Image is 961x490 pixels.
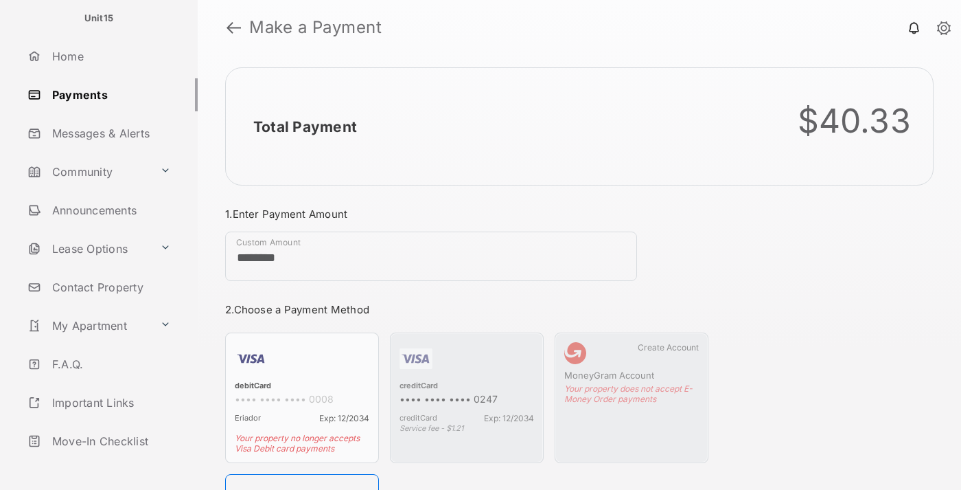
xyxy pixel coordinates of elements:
[22,78,198,111] a: Payments
[249,19,382,36] strong: Make a Payment
[22,271,198,304] a: Contact Property
[22,386,176,419] a: Important Links
[400,413,437,423] span: creditCard
[400,381,534,393] div: creditCard
[22,348,198,381] a: F.A.Q.
[22,40,198,73] a: Home
[390,333,544,463] div: creditCard•••• •••• •••• 0247creditCardExp: 12/2034Service fee - $1.21
[484,413,534,423] span: Exp: 12/2034
[22,117,198,150] a: Messages & Alerts
[253,118,357,135] h2: Total Payment
[22,155,154,188] a: Community
[22,425,198,458] a: Move-In Checklist
[798,101,912,141] div: $40.33
[400,423,534,433] div: Service fee - $1.21
[225,303,708,316] h3: 2. Choose a Payment Method
[22,232,154,265] a: Lease Options
[225,208,708,221] h3: 1. Enter Payment Amount
[22,194,198,227] a: Announcements
[400,393,534,408] div: •••• •••• •••• 0247
[22,309,154,342] a: My Apartment
[84,12,114,25] p: Unit15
